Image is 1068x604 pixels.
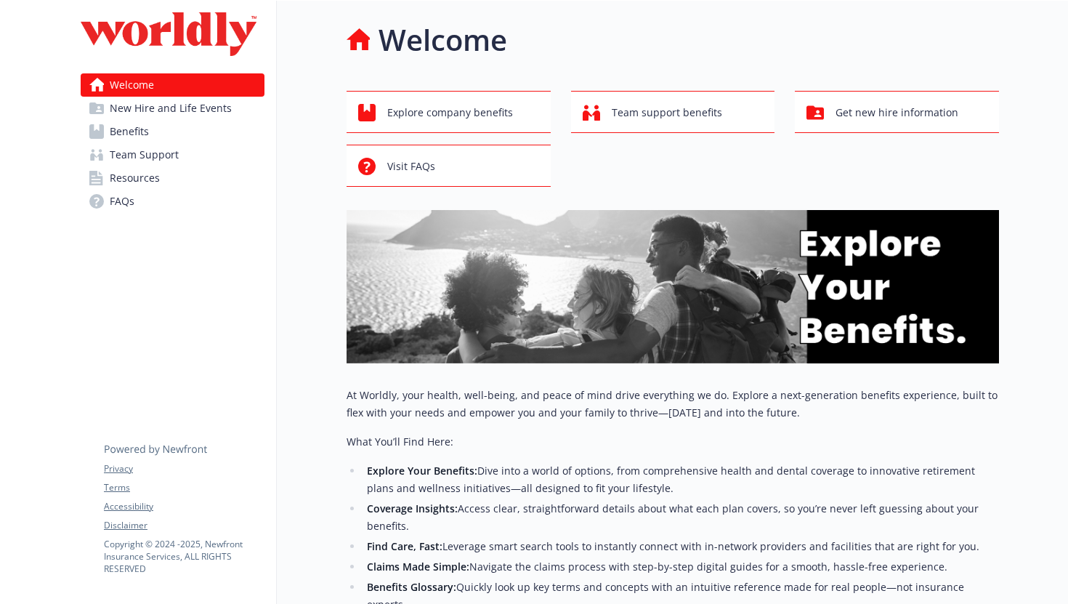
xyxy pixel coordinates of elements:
h1: Welcome [379,18,507,62]
span: FAQs [110,190,134,213]
strong: Explore Your Benefits: [367,464,477,478]
a: New Hire and Life Events [81,97,264,120]
a: Resources [81,166,264,190]
a: Accessibility [104,500,264,513]
p: What You’ll Find Here: [347,433,999,451]
strong: Claims Made Simple: [367,560,469,573]
a: Benefits [81,120,264,143]
a: Team Support [81,143,264,166]
li: Access clear, straightforward details about what each plan covers, so you’re never left guessing ... [363,500,999,535]
a: Terms [104,481,264,494]
span: New Hire and Life Events [110,97,232,120]
span: Get new hire information [836,99,958,126]
a: Privacy [104,462,264,475]
img: overview page banner [347,210,999,363]
span: Team Support [110,143,179,166]
li: Navigate the claims process with step-by-step digital guides for a smooth, hassle-free experience. [363,558,999,576]
span: Explore company benefits [387,99,513,126]
span: Team support benefits [612,99,722,126]
button: Visit FAQs [347,145,551,187]
a: FAQs [81,190,264,213]
span: Welcome [110,73,154,97]
strong: Benefits Glossary: [367,580,456,594]
button: Team support benefits [571,91,775,133]
button: Explore company benefits [347,91,551,133]
p: Copyright © 2024 - 2025 , Newfront Insurance Services, ALL RIGHTS RESERVED [104,538,264,575]
span: Benefits [110,120,149,143]
a: Disclaimer [104,519,264,532]
span: Resources [110,166,160,190]
strong: Coverage Insights: [367,502,458,515]
p: At Worldly, your health, well-being, and peace of mind drive everything we do. Explore a next-gen... [347,387,999,422]
a: Welcome [81,73,264,97]
li: Leverage smart search tools to instantly connect with in-network providers and facilities that ar... [363,538,999,555]
button: Get new hire information [795,91,999,133]
span: Visit FAQs [387,153,435,180]
strong: Find Care, Fast: [367,539,442,553]
li: Dive into a world of options, from comprehensive health and dental coverage to innovative retirem... [363,462,999,497]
